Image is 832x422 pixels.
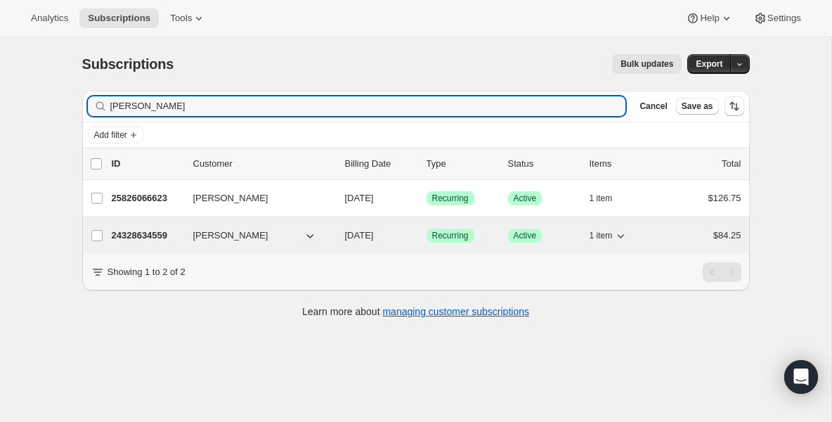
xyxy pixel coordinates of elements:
p: Showing 1 to 2 of 2 [108,265,186,279]
button: [PERSON_NAME] [185,187,325,210]
div: Open Intercom Messenger [784,360,818,394]
p: Billing Date [345,157,415,171]
button: Save as [676,98,719,115]
p: Customer [193,157,334,171]
button: Add filter [88,127,144,143]
span: $84.25 [713,230,741,241]
span: Settings [767,13,801,24]
span: [DATE] [345,230,374,241]
span: Tools [170,13,192,24]
span: 1 item [590,193,613,204]
a: managing customer subscriptions [382,306,529,317]
input: Filter subscribers [110,96,626,116]
span: [DATE] [345,193,374,203]
span: Export [696,58,722,70]
button: Tools [162,8,214,28]
div: 25826066623[PERSON_NAME][DATE]SuccessRecurringSuccessActive1 item$126.75 [112,188,741,208]
button: 1 item [590,226,628,245]
p: 25826066623 [112,191,182,205]
button: Sort the results [724,96,744,116]
span: Add filter [94,129,127,141]
div: 24328634559[PERSON_NAME][DATE]SuccessRecurringSuccessActive1 item$84.25 [112,226,741,245]
p: Total [722,157,741,171]
span: 1 item [590,230,613,241]
button: Bulk updates [612,54,682,74]
span: [PERSON_NAME] [193,191,268,205]
span: Subscriptions [88,13,150,24]
p: Learn more about [302,305,529,319]
p: Status [508,157,578,171]
button: 1 item [590,188,628,208]
button: Export [687,54,731,74]
span: Save as [682,101,713,112]
span: Recurring [432,193,469,204]
button: [PERSON_NAME] [185,224,325,247]
button: Help [677,8,741,28]
span: Bulk updates [620,58,673,70]
span: Help [700,13,719,24]
span: Subscriptions [82,56,174,72]
p: 24328634559 [112,229,182,243]
div: Type [427,157,497,171]
button: Analytics [22,8,77,28]
span: [PERSON_NAME] [193,229,268,243]
span: Recurring [432,230,469,241]
span: Cancel [639,101,667,112]
div: Items [590,157,660,171]
button: Subscriptions [79,8,159,28]
p: ID [112,157,182,171]
nav: Pagination [703,262,741,282]
span: Active [514,193,537,204]
button: Cancel [634,98,672,115]
span: Active [514,230,537,241]
span: Analytics [31,13,68,24]
button: Settings [745,8,810,28]
span: $126.75 [708,193,741,203]
div: IDCustomerBilling DateTypeStatusItemsTotal [112,157,741,171]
